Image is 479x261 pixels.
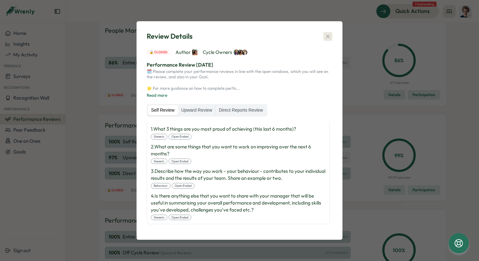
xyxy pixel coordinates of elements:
[151,183,170,189] div: Behaviour
[169,134,191,140] div: open ended
[178,105,215,115] label: Upward Review
[147,61,332,69] p: Performance Review [DATE]
[169,215,191,220] div: open ended
[216,105,266,115] label: Direct Reports Review
[151,159,167,164] div: Generic
[176,49,198,56] span: Author
[151,215,167,220] div: Generic
[150,50,168,55] span: 🔒 Closed
[151,168,326,182] p: 3 . Describe how the way you work - your behaviour - contributes to your individual results and t...
[151,143,326,157] p: 2 . What are some things that you want to work on improving over the next 6 months?
[147,93,167,98] button: Read more
[151,134,167,140] div: Generic
[172,183,195,189] div: open ended
[192,49,198,55] img: Viveca Riley
[147,31,193,41] span: Review Details
[148,105,178,115] label: Self Review
[169,159,191,164] div: open ended
[242,49,247,55] img: Hannah Saunders
[203,49,247,56] span: Cycle Owners
[151,126,296,133] p: 1 . What 3 things are you most proud of achieving (this last 6 months)?
[233,49,239,55] img: Hanna Smith
[238,49,243,55] img: Viveca Riley
[151,192,326,213] p: 4 . Is there anything else that you want to share with your manager that will be useful in summar...
[147,69,332,91] p: 🗓️ Please complete your performance reviews in line with the open windows, which you will see on ...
